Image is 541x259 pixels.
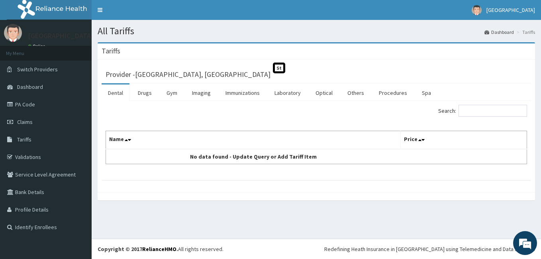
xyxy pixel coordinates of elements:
p: [GEOGRAPHIC_DATA] [28,32,94,39]
strong: Copyright © 2017 . [98,245,178,253]
a: Laboratory [268,84,307,101]
label: Search: [438,105,527,117]
img: User Image [4,24,22,42]
a: Online [28,43,47,49]
a: Others [341,84,370,101]
a: Immunizations [219,84,266,101]
li: Tariffs [515,29,535,35]
span: St [273,63,285,73]
a: Dashboard [484,29,514,35]
a: Gym [160,84,184,101]
h1: All Tariffs [98,26,535,36]
a: RelianceHMO [142,245,176,253]
span: Dashboard [17,83,43,90]
a: Drugs [131,84,158,101]
span: [GEOGRAPHIC_DATA] [486,6,535,14]
div: Redefining Heath Insurance in [GEOGRAPHIC_DATA] using Telemedicine and Data Science! [324,245,535,253]
a: Optical [309,84,339,101]
span: Claims [17,118,33,126]
span: Switch Providers [17,66,58,73]
a: Dental [102,84,129,101]
img: User Image [472,5,482,15]
input: Search: [459,105,527,117]
a: Imaging [186,84,217,101]
th: Name [106,131,401,149]
h3: Tariffs [102,47,120,55]
footer: All rights reserved. [92,239,541,259]
th: Price [400,131,527,149]
span: Tariffs [17,136,31,143]
td: No data found - Update Query or Add Tariff Item [106,149,401,164]
a: Procedures [372,84,414,101]
a: Spa [416,84,437,101]
h3: Provider - [GEOGRAPHIC_DATA], [GEOGRAPHIC_DATA] [106,71,270,78]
